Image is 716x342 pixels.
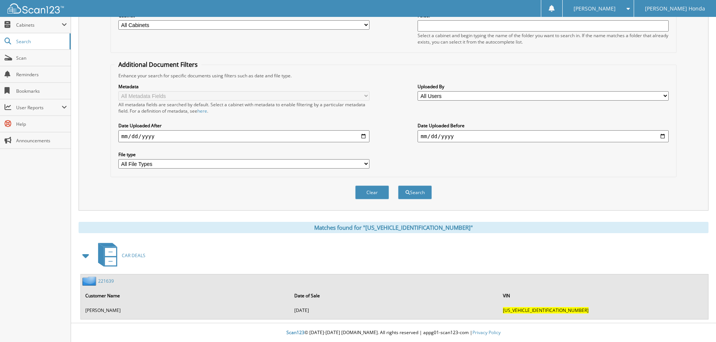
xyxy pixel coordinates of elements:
input: start [118,130,369,142]
td: [PERSON_NAME] [82,304,290,316]
span: Help [16,121,67,127]
a: 221639 [98,278,114,284]
label: Metadata [118,83,369,90]
div: Select a cabinet and begin typing the name of the folder you want to search in. If the name match... [418,32,669,45]
button: Search [398,185,432,199]
span: Scan [16,55,67,61]
iframe: Chat Widget [678,306,716,342]
span: Bookmarks [16,88,67,94]
label: Date Uploaded Before [418,122,669,129]
a: CAR DEALS [94,241,145,270]
label: Uploaded By [418,83,669,90]
a: Privacy Policy [472,329,501,336]
input: end [418,130,669,142]
span: Cabinets [16,22,62,28]
legend: Additional Document Filters [115,60,201,69]
th: Customer Name [82,288,290,303]
a: here [197,108,207,114]
img: folder2.png [82,276,98,286]
th: VIN [499,288,707,303]
div: All metadata fields are searched by default. Select a cabinet with metadata to enable filtering b... [118,101,369,114]
span: [PERSON_NAME] [574,6,616,11]
span: Announcements [16,137,67,144]
span: [US_VEHICLE_IDENTIFICATION_NUMBER] [503,307,589,313]
label: File type [118,151,369,158]
img: scan123-logo-white.svg [8,3,64,14]
label: Date Uploaded After [118,122,369,129]
div: Enhance your search for specific documents using filters such as date and file type. [115,72,672,79]
span: Scan123 [286,329,304,336]
button: Clear [355,185,389,199]
div: Matches found for "[US_VEHICLE_IDENTIFICATION_NUMBER]" [79,222,708,233]
th: Date of Sale [291,288,499,303]
span: Reminders [16,71,67,78]
span: User Reports [16,104,62,111]
td: [DATE] [291,304,499,316]
div: © [DATE]-[DATE] [DOMAIN_NAME]. All rights reserved | appg01-scan123-com | [71,324,716,342]
span: [PERSON_NAME] Honda [645,6,705,11]
span: CAR DEALS [122,252,145,259]
span: Search [16,38,66,45]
